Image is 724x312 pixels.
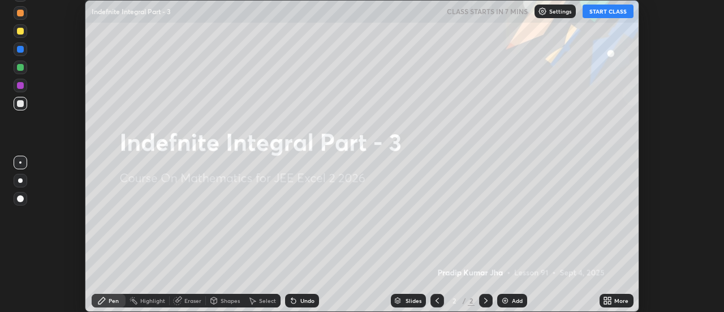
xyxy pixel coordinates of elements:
img: class-settings-icons [538,7,547,16]
button: START CLASS [583,5,633,18]
p: Settings [549,8,571,14]
div: Eraser [184,298,201,304]
div: / [462,297,466,304]
div: 2 [468,296,475,306]
div: Pen [109,298,119,304]
div: Highlight [140,298,165,304]
h5: CLASS STARTS IN 7 MINS [447,6,528,16]
div: Select [259,298,276,304]
div: 2 [449,297,460,304]
div: Slides [406,298,421,304]
div: Undo [300,298,314,304]
div: Shapes [221,298,240,304]
div: More [614,298,628,304]
div: Add [512,298,523,304]
img: add-slide-button [501,296,510,305]
p: Indefnite Integral Part - 3 [92,7,171,16]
